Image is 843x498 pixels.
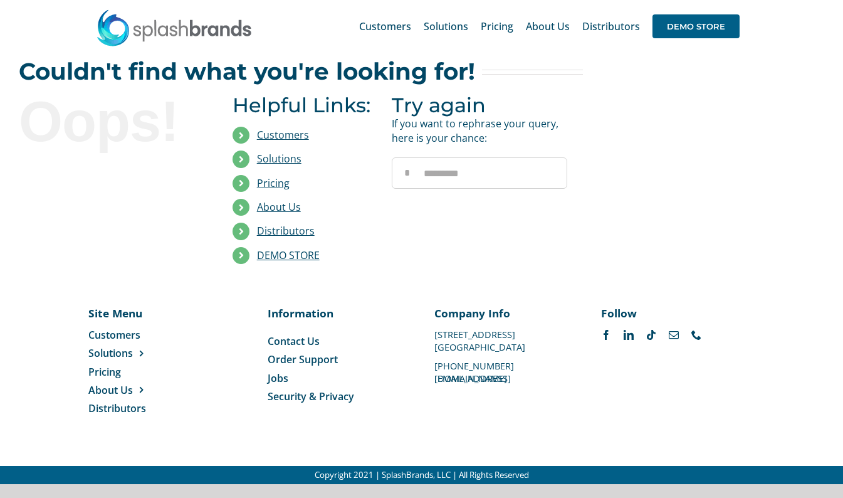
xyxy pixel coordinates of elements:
[359,6,411,46] a: Customers
[268,305,409,321] p: Information
[88,365,178,379] a: Pricing
[582,6,640,46] a: Distributors
[268,352,338,366] span: Order Support
[96,9,253,46] img: SplashBrands.com Logo
[88,328,178,342] a: Customers
[233,93,373,117] h3: Helpful Links:
[88,401,146,415] span: Distributors
[424,21,468,31] span: Solutions
[268,371,288,385] span: Jobs
[669,330,679,340] a: mail
[481,6,513,46] a: Pricing
[601,305,742,321] p: Follow
[691,330,701,340] a: phone
[392,157,423,189] input: Search
[88,328,178,416] nav: Menu
[88,383,178,397] a: About Us
[392,93,567,117] h3: Try again
[646,330,656,340] a: tiktok
[268,334,409,404] nav: Menu
[526,21,570,31] span: About Us
[88,328,140,342] span: Customers
[268,334,409,348] a: Contact Us
[434,305,575,321] p: Company Info
[88,365,121,379] span: Pricing
[88,383,133,397] span: About Us
[19,59,475,84] h2: Couldn't find what you're looking for!
[268,334,320,348] span: Contact Us
[257,152,301,166] a: Solutions
[624,330,634,340] a: linkedin
[392,117,567,145] p: If you want to rephrase your query, here is your chance:
[601,330,611,340] a: facebook
[268,352,409,366] a: Order Support
[257,200,301,214] a: About Us
[88,305,178,321] p: Site Menu
[268,389,354,403] span: Security & Privacy
[481,21,513,31] span: Pricing
[88,346,133,360] span: Solutions
[359,21,411,31] span: Customers
[257,248,320,262] a: DEMO STORE
[257,176,290,190] a: Pricing
[359,6,740,46] nav: Main Menu
[19,93,194,150] h1: Oops!
[257,224,315,238] a: Distributors
[582,21,640,31] span: Distributors
[88,401,178,415] a: Distributors
[268,371,409,385] a: Jobs
[392,157,567,189] input: Search...
[652,14,740,38] span: DEMO STORE
[268,389,409,403] a: Security & Privacy
[257,128,309,142] a: Customers
[652,6,740,46] a: DEMO STORE
[88,346,178,360] a: Solutions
